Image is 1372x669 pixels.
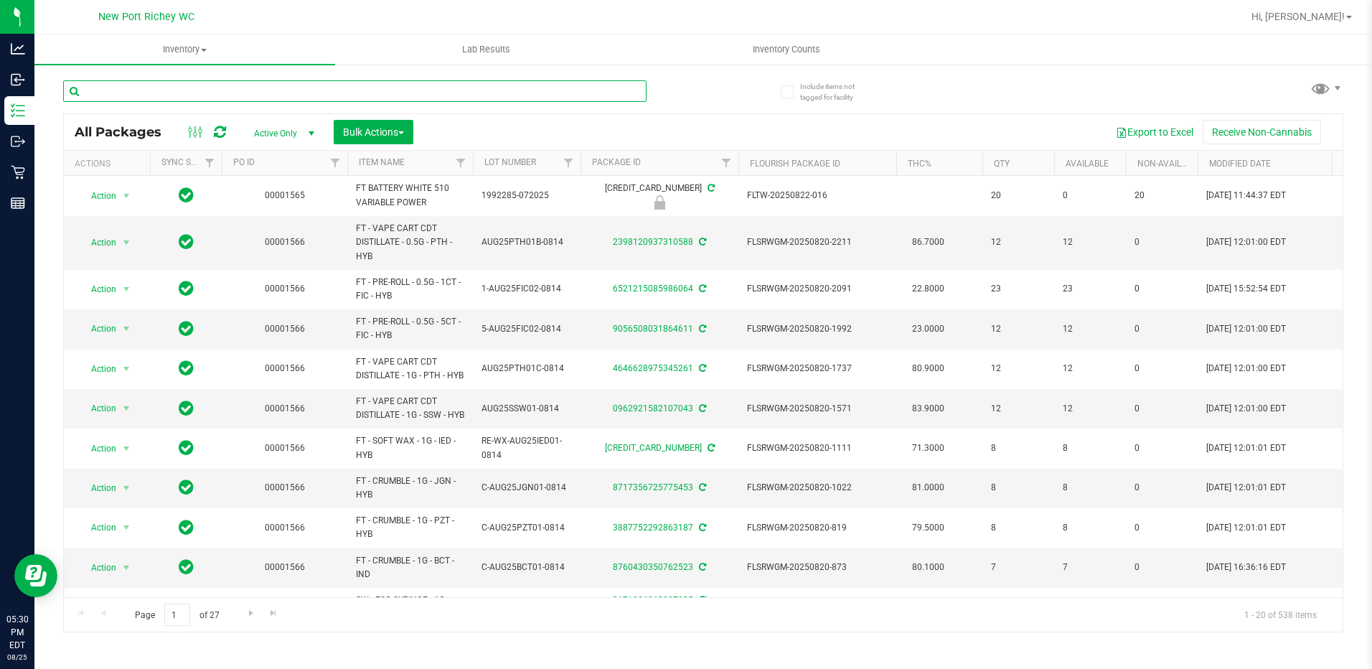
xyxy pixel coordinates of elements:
span: In Sync [179,279,194,299]
span: 23.0000 [905,319,952,340]
a: Inventory Counts [636,34,937,65]
span: FLSRWGM-20250820-2091 [747,282,888,296]
a: 00001566 [265,284,305,294]
a: Filter [557,151,581,175]
a: Flourish Package ID [750,159,840,169]
a: 3887752292863187 [613,523,693,533]
span: FLSRWGM-20250820-2211 [747,235,888,249]
span: Sync from Compliance System [705,443,715,453]
span: In Sync [179,477,194,497]
span: Page of 27 [123,604,231,626]
a: Package ID [592,157,641,167]
button: Export to Excel [1106,120,1203,144]
a: 00001566 [265,562,305,572]
span: 0 [1134,235,1189,249]
span: 8 [1063,441,1117,455]
span: FLSRWGM-20250820-1992 [747,322,888,336]
span: Lab Results [443,43,530,56]
span: 12 [991,322,1046,336]
a: 0962921582107043 [613,403,693,413]
a: [CREDIT_CARD_NUMBER] [605,443,702,453]
inline-svg: Inventory [11,103,25,118]
span: Include items not tagged for facility [800,81,872,103]
span: Sync from Compliance System [697,403,706,413]
span: Action [78,186,117,206]
input: Search Package ID, Item Name, SKU, Lot or Part Number... [63,80,647,102]
a: 00001566 [265,482,305,492]
span: select [118,478,136,498]
span: FLSRWGM-20250820-1737 [747,362,888,375]
span: 86.7000 [905,232,952,253]
p: 05:30 PM EDT [6,613,28,652]
span: select [118,233,136,253]
inline-svg: Analytics [11,42,25,56]
span: Sync from Compliance System [697,595,706,605]
span: 0 [1134,362,1189,375]
span: 20 [991,189,1046,202]
span: 7 [1063,561,1117,574]
span: 0 [1134,481,1189,495]
span: Action [78,319,117,339]
span: 0 [1134,402,1189,416]
span: 22.8000 [905,279,952,299]
span: 1-AUG25FIC02-0814 [481,282,572,296]
a: 00001565 [265,190,305,200]
span: FT - SOFT WAX - 1G - IED - HYB [356,434,464,462]
span: FT - VAPE CART CDT DISTILLATE - 0.5G - PTH - HYB [356,222,464,263]
span: 12 [1063,322,1117,336]
a: Qty [994,159,1010,169]
span: 1992285-072025 [481,189,572,202]
span: Action [78,279,117,299]
button: Receive Non-Cannabis [1203,120,1321,144]
a: 00001566 [265,403,305,413]
span: FT BATTERY WHITE 510 VARIABLE POWER [356,182,464,209]
span: 20 [1134,189,1189,202]
span: FLTW-20250822-016 [747,189,888,202]
a: Go to the last page [263,604,284,623]
span: 0 [1063,189,1117,202]
span: [DATE] 12:01:01 EDT [1206,521,1286,535]
span: Sync from Compliance System [697,237,706,247]
span: AUG25PTH01B-0814 [481,235,572,249]
span: FT - VAPE CART CDT DISTILLATE - 1G - SSW - HYB [356,395,464,422]
span: In Sync [179,232,194,252]
span: select [118,319,136,339]
span: FLSRWGM-20250820-819 [747,521,888,535]
a: 4646628975345261 [613,363,693,373]
span: Sync from Compliance System [697,523,706,533]
span: [DATE] 12:01:01 EDT [1206,481,1286,495]
a: 9056508031864611 [613,324,693,334]
span: Action [78,439,117,459]
span: 7 [991,561,1046,574]
a: 3171926963387035 [613,595,693,605]
a: 00001566 [265,523,305,533]
span: FT - CRUMBLE - 1G - JGN - HYB [356,474,464,502]
a: 8717356725775453 [613,482,693,492]
span: 0 [1134,322,1189,336]
span: Inventory Counts [733,43,840,56]
span: 0 [1134,441,1189,455]
button: Bulk Actions [334,120,413,144]
span: Bulk Actions [343,126,404,138]
span: select [118,398,136,418]
span: [DATE] 11:44:37 EDT [1206,189,1286,202]
inline-svg: Retail [11,165,25,179]
span: New Port Richey WC [98,11,194,23]
span: 8 [1063,521,1117,535]
span: 1 - 20 of 538 items [1233,604,1328,625]
span: FLSRWGM-20250820-873 [747,561,888,574]
span: 0 [1134,282,1189,296]
a: 2398120937310588 [613,237,693,247]
span: [DATE] 12:01:00 EDT [1206,362,1286,375]
span: 8 [991,481,1046,495]
span: Sync from Compliance System [697,284,706,294]
div: Newly Received [578,195,741,210]
a: 8760430350762523 [613,562,693,572]
span: 23 [991,282,1046,296]
a: Modified Date [1209,159,1271,169]
span: 23 [1063,282,1117,296]
span: 12 [1063,235,1117,249]
a: Item Name [359,157,405,167]
span: select [118,186,136,206]
span: Inventory [34,43,335,56]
